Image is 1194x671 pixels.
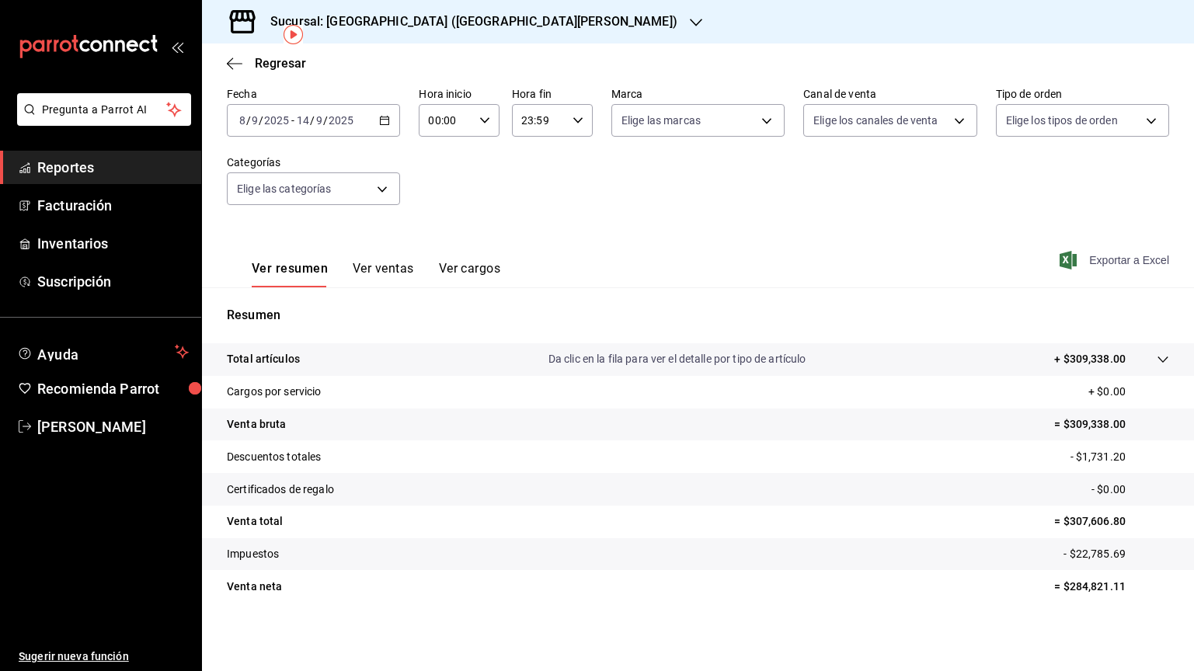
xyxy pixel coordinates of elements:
[1088,384,1169,400] p: + $0.00
[37,342,169,361] span: Ayuda
[251,114,259,127] input: --
[259,114,263,127] span: /
[419,89,500,99] label: Hora inicio
[323,114,328,127] span: /
[37,378,189,399] span: Recomienda Parrot
[246,114,251,127] span: /
[17,93,191,126] button: Pregunta a Parrot AI
[353,261,414,287] button: Ver ventas
[1054,513,1169,530] p: = $307,606.80
[1054,579,1169,595] p: = $284,821.11
[813,113,938,128] span: Elige los canales de venta
[621,113,701,128] span: Elige las marcas
[252,261,328,287] button: Ver resumen
[548,351,806,367] p: Da clic en la fila para ver el detalle por tipo de artículo
[258,12,677,31] h3: Sucursal: [GEOGRAPHIC_DATA] ([GEOGRAPHIC_DATA][PERSON_NAME])
[227,579,282,595] p: Venta neta
[37,233,189,254] span: Inventarios
[227,56,306,71] button: Regresar
[1063,546,1169,562] p: - $22,785.69
[11,113,191,129] a: Pregunta a Parrot AI
[328,114,354,127] input: ----
[19,648,189,665] span: Sugerir nueva función
[227,416,286,433] p: Venta bruta
[803,89,976,99] label: Canal de venta
[37,195,189,216] span: Facturación
[296,114,310,127] input: --
[310,114,315,127] span: /
[1091,482,1169,498] p: - $0.00
[996,89,1169,99] label: Tipo de orden
[37,271,189,292] span: Suscripción
[227,546,279,562] p: Impuestos
[1070,449,1169,465] p: - $1,731.20
[611,89,785,99] label: Marca
[227,89,400,99] label: Fecha
[315,114,323,127] input: --
[227,351,300,367] p: Total artículos
[227,482,334,498] p: Certificados de regalo
[252,261,500,287] div: navigation tabs
[255,56,306,71] span: Regresar
[37,157,189,178] span: Reportes
[227,384,322,400] p: Cargos por servicio
[512,89,593,99] label: Hora fin
[1054,351,1126,367] p: + $309,338.00
[284,25,303,44] img: Tooltip marker
[1006,113,1118,128] span: Elige los tipos de orden
[42,102,167,118] span: Pregunta a Parrot AI
[227,306,1169,325] p: Resumen
[1054,416,1169,433] p: = $309,338.00
[291,114,294,127] span: -
[263,114,290,127] input: ----
[439,261,501,287] button: Ver cargos
[227,513,283,530] p: Venta total
[227,449,321,465] p: Descuentos totales
[227,157,400,168] label: Categorías
[1063,251,1169,269] button: Exportar a Excel
[238,114,246,127] input: --
[37,416,189,437] span: [PERSON_NAME]
[237,181,332,196] span: Elige las categorías
[171,40,183,53] button: open_drawer_menu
